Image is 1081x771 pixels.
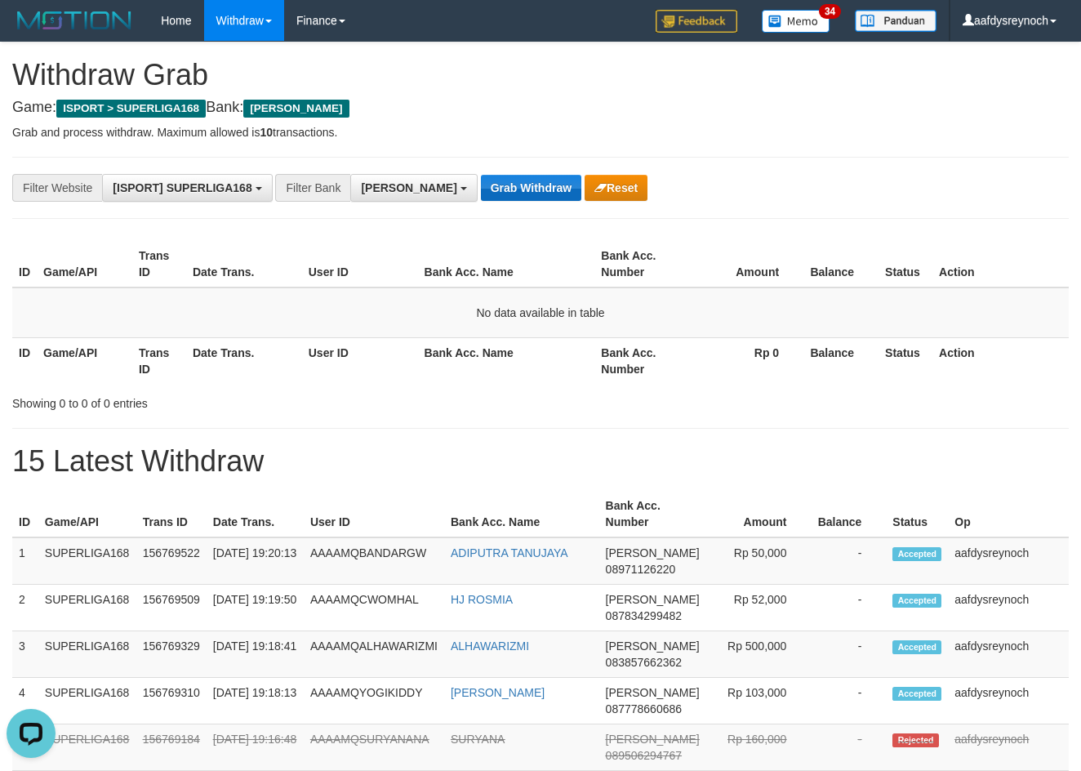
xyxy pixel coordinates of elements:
a: HJ ROSMIA [451,593,513,606]
h4: Game: Bank: [12,100,1069,116]
span: Rejected [892,733,938,747]
th: Date Trans. [186,337,302,384]
th: Bank Acc. Number [594,337,690,384]
th: Amount [706,491,812,537]
td: 156769310 [136,678,207,724]
span: Accepted [892,594,941,608]
td: No data available in table [12,287,1069,338]
span: [PERSON_NAME] [606,640,700,653]
td: Rp 160,000 [706,724,812,771]
a: ADIPUTRA TANUJAYA [451,546,568,559]
td: Rp 50,000 [706,537,812,585]
th: Trans ID [132,241,186,287]
td: 156769509 [136,585,207,631]
th: Op [948,491,1069,537]
td: SUPERLIGA168 [38,585,136,631]
td: [DATE] 19:16:48 [207,724,304,771]
img: MOTION_logo.png [12,8,136,33]
span: [PERSON_NAME] [606,686,700,699]
a: ALHAWARIZMI [451,640,529,653]
td: - [811,631,886,678]
td: Rp 103,000 [706,678,812,724]
th: Action [932,337,1069,384]
img: Button%20Memo.svg [762,10,830,33]
span: [PERSON_NAME] [361,181,456,194]
span: [ISPORT] SUPERLIGA168 [113,181,251,194]
td: 4 [12,678,38,724]
span: Copy 087834299482 to clipboard [606,609,682,622]
div: Filter Bank [275,174,350,202]
th: Balance [803,337,879,384]
div: Filter Website [12,174,102,202]
td: Rp 500,000 [706,631,812,678]
td: AAAAMQCWOMHAL [304,585,444,631]
span: [PERSON_NAME] [606,733,700,746]
td: [DATE] 19:19:50 [207,585,304,631]
td: 156769329 [136,631,207,678]
td: [DATE] 19:18:41 [207,631,304,678]
td: aafdysreynoch [948,724,1069,771]
th: ID [12,337,37,384]
a: SURYANA [451,733,505,746]
p: Grab and process withdraw. Maximum allowed is transactions. [12,124,1069,140]
td: Rp 52,000 [706,585,812,631]
span: Accepted [892,640,941,654]
td: SUPERLIGA168 [38,724,136,771]
img: panduan.png [855,10,936,32]
th: Game/API [37,337,132,384]
th: ID [12,491,38,537]
h1: Withdraw Grab [12,59,1069,91]
th: Action [932,241,1069,287]
button: Reset [585,175,647,201]
td: 156769184 [136,724,207,771]
th: Bank Acc. Number [594,241,690,287]
th: Game/API [38,491,136,537]
th: Trans ID [136,491,207,537]
div: Showing 0 to 0 of 0 entries [12,389,438,412]
th: Bank Acc. Name [418,241,595,287]
td: - [811,678,886,724]
td: [DATE] 19:20:13 [207,537,304,585]
td: aafdysreynoch [948,537,1069,585]
th: Bank Acc. Name [444,491,599,537]
button: Open LiveChat chat widget [7,7,56,56]
td: AAAAMQYOGIKIDDY [304,678,444,724]
th: Game/API [37,241,132,287]
td: SUPERLIGA168 [38,678,136,724]
span: Copy 08971126220 to clipboard [606,563,676,576]
th: Date Trans. [186,241,302,287]
td: SUPERLIGA168 [38,631,136,678]
span: ISPORT > SUPERLIGA168 [56,100,206,118]
td: 156769522 [136,537,207,585]
th: Status [886,491,948,537]
button: [PERSON_NAME] [350,174,477,202]
th: Status [879,337,932,384]
img: Feedback.jpg [656,10,737,33]
button: [ISPORT] SUPERLIGA168 [102,174,272,202]
span: [PERSON_NAME] [243,100,349,118]
span: Copy 083857662362 to clipboard [606,656,682,669]
th: Balance [803,241,879,287]
h1: 15 Latest Withdraw [12,445,1069,478]
strong: 10 [260,126,273,139]
td: aafdysreynoch [948,585,1069,631]
th: User ID [304,491,444,537]
td: 2 [12,585,38,631]
span: Accepted [892,687,941,701]
td: - [811,585,886,631]
td: 1 [12,537,38,585]
td: 3 [12,631,38,678]
th: Rp 0 [690,337,803,384]
td: - [811,724,886,771]
span: 34 [819,4,841,19]
span: Accepted [892,547,941,561]
th: Status [879,241,932,287]
span: [PERSON_NAME] [606,546,700,559]
td: aafdysreynoch [948,678,1069,724]
td: [DATE] 19:18:13 [207,678,304,724]
td: SUPERLIGA168 [38,537,136,585]
td: AAAAMQSURYANANA [304,724,444,771]
th: Bank Acc. Name [418,337,595,384]
th: User ID [302,241,418,287]
a: [PERSON_NAME] [451,686,545,699]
